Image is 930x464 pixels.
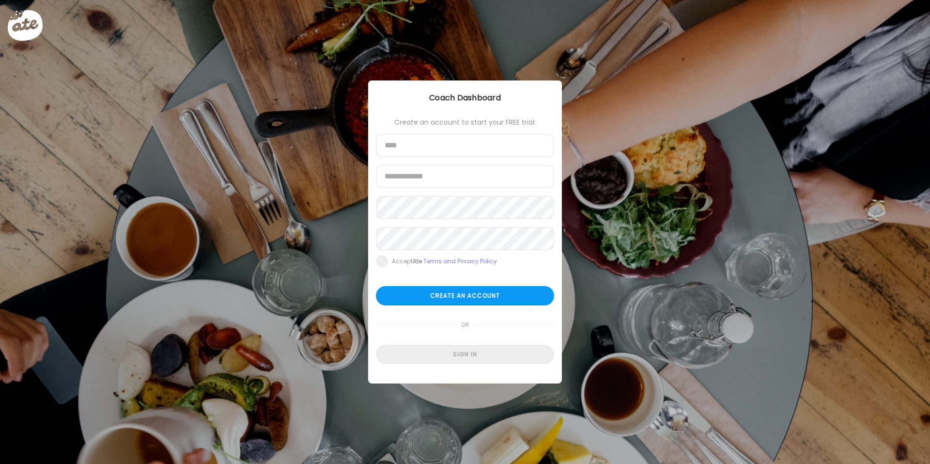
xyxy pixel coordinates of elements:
div: Sign in [376,345,554,364]
div: Create an account to start your FREE trial: [376,118,554,126]
b: Ate [413,257,422,265]
div: Create an account [376,286,554,305]
div: Accept [392,257,497,265]
span: or [457,315,473,335]
div: Coach Dashboard [368,92,562,104]
a: Terms and Privacy Policy [423,257,497,265]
